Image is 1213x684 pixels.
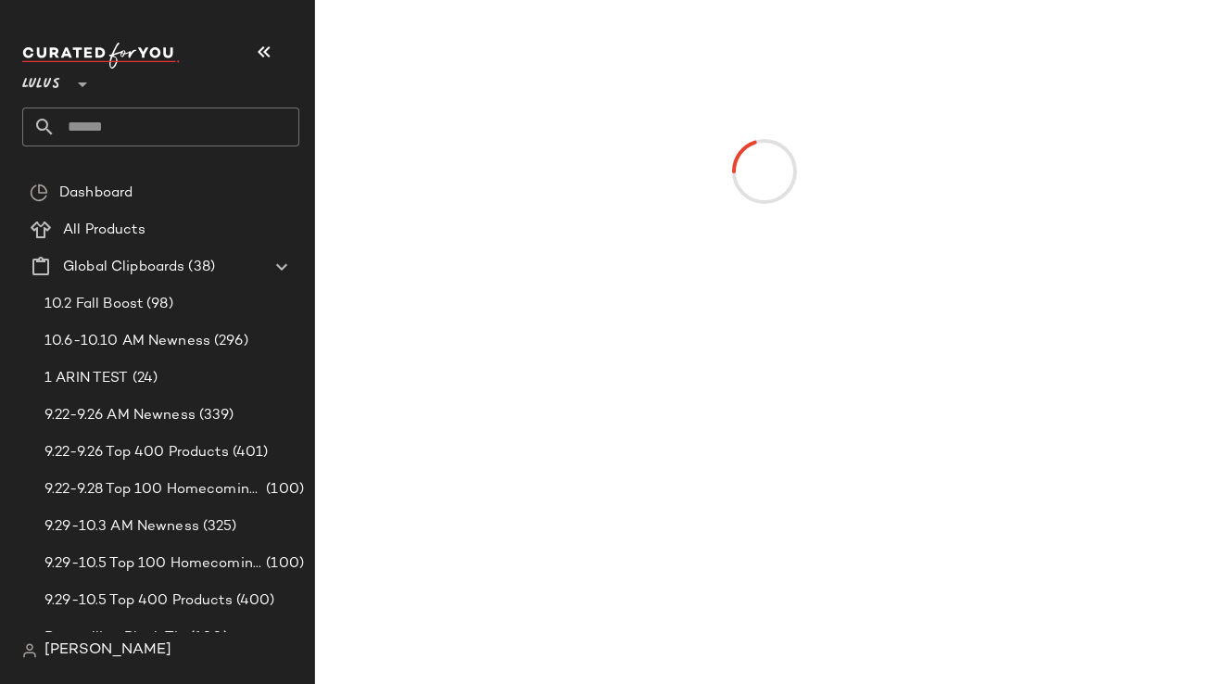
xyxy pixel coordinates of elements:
[262,479,304,500] span: (100)
[44,368,129,389] span: 1 ARIN TEST
[143,294,173,315] span: (98)
[63,257,184,278] span: Global Clipboards
[229,442,269,463] span: (401)
[196,405,234,426] span: (339)
[262,553,304,575] span: (100)
[233,590,275,612] span: (400)
[44,590,233,612] span: 9.29-10.5 Top 400 Products
[129,368,158,389] span: (24)
[184,257,215,278] span: (38)
[44,405,196,426] span: 9.22-9.26 AM Newness
[44,553,262,575] span: 9.29-10.5 Top 100 Homecoming Products
[186,627,228,649] span: (100)
[22,63,60,96] span: Lulus
[44,442,229,463] span: 9.22-9.26 Top 400 Products
[44,331,210,352] span: 10.6-10.10 AM Newness
[44,479,262,500] span: 9.22-9.28 Top 100 Homecoming Dresses
[44,516,199,538] span: 9.29-10.3 AM Newness
[44,640,171,662] span: [PERSON_NAME]
[59,183,133,204] span: Dashboard
[210,331,248,352] span: (296)
[63,220,145,241] span: All Products
[22,643,37,658] img: svg%3e
[44,294,143,315] span: 10.2 Fall Boost
[199,516,237,538] span: (325)
[44,627,186,649] span: Bestselling Black Tie
[22,43,180,69] img: cfy_white_logo.C9jOOHJF.svg
[30,184,48,202] img: svg%3e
